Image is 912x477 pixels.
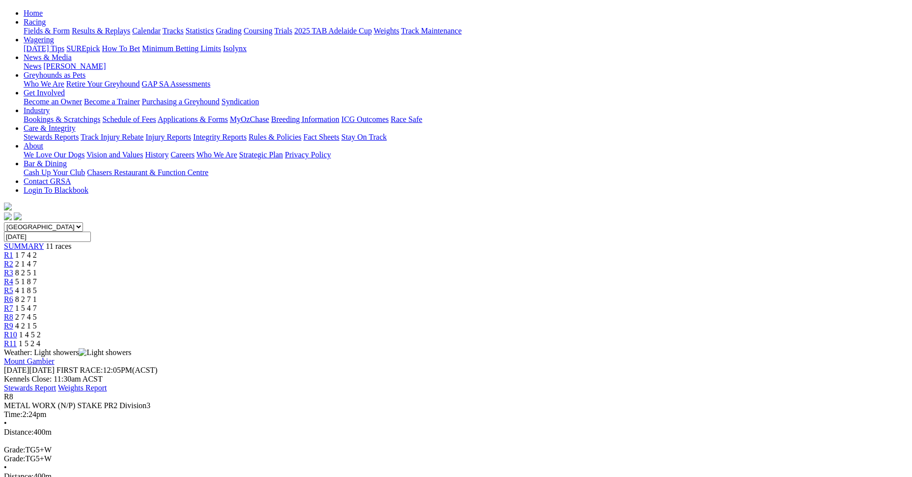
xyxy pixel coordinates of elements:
a: We Love Our Dogs [24,150,84,159]
span: 12:05PM(ACST) [56,366,158,374]
a: Industry [24,106,50,115]
a: Integrity Reports [193,133,247,141]
a: Mount Gambier [4,357,55,365]
span: 2 7 4 5 [15,313,37,321]
span: R8 [4,392,13,401]
span: 8 2 5 1 [15,268,37,277]
a: 2025 TAB Adelaide Cup [294,27,372,35]
div: METAL WORX (N/P) STAKE PR2 Division3 [4,401,908,410]
a: R2 [4,260,13,268]
span: 11 races [46,242,71,250]
span: 4 1 8 5 [15,286,37,295]
a: Tracks [163,27,184,35]
div: Wagering [24,44,908,53]
a: Statistics [186,27,214,35]
a: Stewards Report [4,384,56,392]
a: Fact Sheets [304,133,339,141]
a: Care & Integrity [24,124,76,132]
span: [DATE] [4,366,55,374]
span: 1 5 4 7 [15,304,37,312]
div: Care & Integrity [24,133,908,142]
a: R10 [4,330,17,339]
a: Results & Replays [72,27,130,35]
a: Trials [274,27,292,35]
a: Injury Reports [145,133,191,141]
a: How To Bet [102,44,140,53]
a: Become an Owner [24,97,82,106]
a: Track Injury Rebate [81,133,143,141]
span: 1 5 2 4 [19,339,40,348]
a: MyOzChase [230,115,269,123]
a: SUREpick [66,44,100,53]
a: Schedule of Fees [102,115,156,123]
a: R7 [4,304,13,312]
a: Minimum Betting Limits [142,44,221,53]
a: SUMMARY [4,242,44,250]
a: Retire Your Greyhound [66,80,140,88]
a: Careers [170,150,194,159]
span: Time: [4,410,23,418]
a: Track Maintenance [401,27,462,35]
span: • [4,419,7,427]
span: Distance: [4,428,33,436]
a: Who We Are [196,150,237,159]
a: GAP SA Assessments [142,80,211,88]
a: News & Media [24,53,72,61]
span: 4 2 1 5 [15,322,37,330]
span: 8 2 7 1 [15,295,37,303]
a: R3 [4,268,13,277]
span: 1 4 5 2 [19,330,41,339]
div: Kennels Close: 11:30am ACST [4,375,908,384]
input: Select date [4,232,91,242]
div: Industry [24,115,908,124]
a: Privacy Policy [285,150,331,159]
div: News & Media [24,62,908,71]
a: Login To Blackbook [24,186,88,194]
a: [DATE] Tips [24,44,64,53]
div: Get Involved [24,97,908,106]
a: Home [24,9,43,17]
a: Racing [24,18,46,26]
span: 5 1 8 7 [15,277,37,286]
span: R9 [4,322,13,330]
a: Become a Trainer [84,97,140,106]
a: Fields & Form [24,27,70,35]
span: FIRST RACE: [56,366,103,374]
a: Weights [374,27,399,35]
a: Weights Report [58,384,107,392]
a: Cash Up Your Club [24,168,85,177]
span: Grade: [4,454,26,463]
div: Racing [24,27,908,35]
a: R8 [4,313,13,321]
a: R6 [4,295,13,303]
div: About [24,150,908,159]
a: Isolynx [223,44,247,53]
div: Bar & Dining [24,168,908,177]
a: Get Involved [24,89,65,97]
a: R4 [4,277,13,286]
a: Bar & Dining [24,159,67,168]
a: News [24,62,41,70]
a: Stewards Reports [24,133,79,141]
span: 2 1 4 7 [15,260,37,268]
a: Strategic Plan [239,150,283,159]
a: Contact GRSA [24,177,71,185]
a: Chasers Restaurant & Function Centre [87,168,208,177]
a: [PERSON_NAME] [43,62,106,70]
a: Breeding Information [271,115,339,123]
span: R1 [4,251,13,259]
a: Greyhounds as Pets [24,71,85,79]
a: Rules & Policies [249,133,302,141]
span: • [4,463,7,472]
div: Greyhounds as Pets [24,80,908,89]
img: logo-grsa-white.png [4,203,12,210]
a: About [24,142,43,150]
a: R5 [4,286,13,295]
a: Purchasing a Greyhound [142,97,220,106]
